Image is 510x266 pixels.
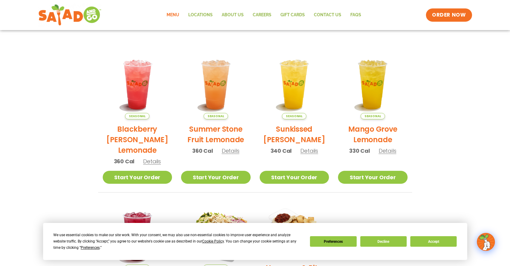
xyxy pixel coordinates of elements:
a: ORDER NOW [426,8,472,22]
a: Start Your Order [181,171,251,184]
span: 330 Cal [349,147,370,155]
a: About Us [217,8,248,22]
span: Details [222,147,239,155]
a: Locations [184,8,217,22]
span: Details [379,147,396,155]
div: Cookie Consent Prompt [43,223,467,260]
span: Seasonal [361,113,385,119]
h2: Blackberry [PERSON_NAME] Lemonade [103,124,172,155]
span: Seasonal [125,113,149,119]
span: Cookie Policy [202,239,224,243]
h2: Sunkissed [PERSON_NAME] [260,124,329,145]
span: 360 Cal [192,147,213,155]
h2: Mango Grove Lemonade [338,124,408,145]
span: Details [143,158,161,165]
span: Details [300,147,318,155]
a: Contact Us [309,8,346,22]
div: We use essential cookies to make our site work. With your consent, we may also use non-essential ... [53,232,303,251]
img: wpChatIcon [477,233,494,250]
a: Start Your Order [260,171,329,184]
a: FAQs [346,8,366,22]
span: ORDER NOW [432,11,466,19]
span: Seasonal [282,113,306,119]
img: Product photo for Mango Grove Lemonade [338,50,408,119]
h2: Summer Stone Fruit Lemonade [181,124,251,145]
button: Preferences [310,236,356,247]
span: Seasonal [204,113,228,119]
a: Careers [248,8,276,22]
img: Product photo for Sunkissed Yuzu Lemonade [260,50,329,119]
nav: Menu [162,8,366,22]
span: Preferences [81,246,100,250]
a: Menu [162,8,184,22]
a: Start Your Order [103,171,172,184]
a: Start Your Order [338,171,408,184]
img: Product photo for Blackberry Bramble Lemonade [103,50,172,119]
button: Decline [360,236,407,247]
img: new-SAG-logo-768×292 [38,3,102,27]
img: Product photo for Summer Stone Fruit Lemonade [181,50,251,119]
a: GIFT CARDS [276,8,309,22]
span: 340 Cal [271,147,292,155]
button: Accept [410,236,457,247]
span: 360 Cal [114,157,135,165]
img: Product photo for Sundried Tomato Hummus & Pita Chips [260,202,329,248]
